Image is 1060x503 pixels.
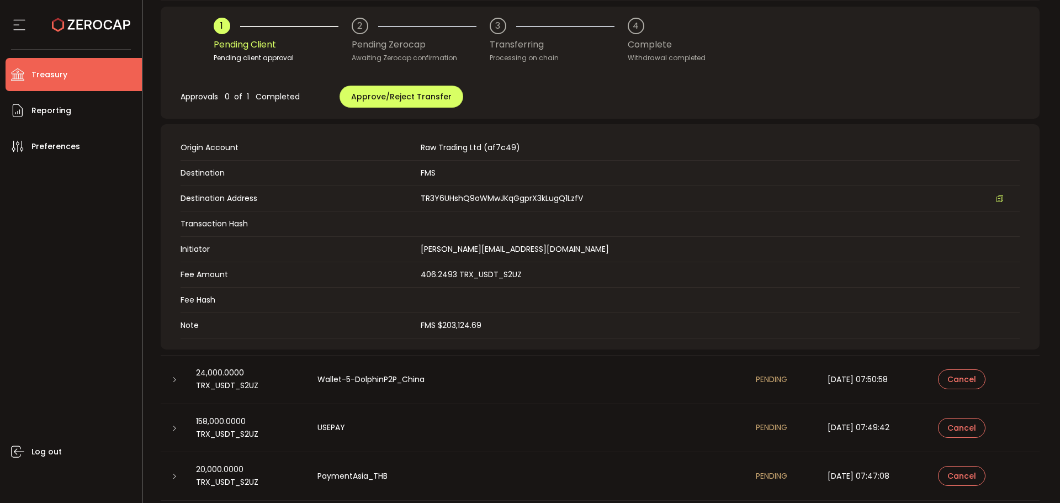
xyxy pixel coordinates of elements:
div: Pending Zerocap [352,34,490,55]
div: Pending client approval [214,52,352,63]
div: 2 [357,22,362,30]
span: Approve/Reject Transfer [351,91,452,102]
div: [DATE] 07:50:58 [819,373,929,386]
span: Cancel [947,472,976,480]
span: Raw Trading Ltd (af7c49) [421,142,520,153]
div: Complete [628,34,706,55]
div: Transferring [490,34,628,55]
span: Approvals 0 of 1 Completed [181,91,300,102]
div: 4 [633,22,639,30]
span: FMS $203,124.69 [421,320,481,331]
span: TR3Y6UHshQ9oWMwJKqGgprX3kLugQ1LzfV [421,193,583,204]
span: Preferences [31,139,80,155]
div: Pending Client [214,34,352,55]
span: Origin Account [181,142,416,153]
span: Note [181,320,416,331]
span: Destination Address [181,193,416,204]
span: Cancel [947,424,976,432]
span: PENDING [756,470,787,481]
span: Initiator [181,243,416,255]
span: 406.2493 TRX_USDT_S2UZ [421,269,522,280]
div: USEPAY [309,421,747,434]
span: FMS [421,167,436,178]
div: Processing on chain [490,52,628,63]
div: Withdrawal completed [628,52,706,63]
span: Fee Hash [181,294,416,306]
button: Approve/Reject Transfer [340,86,463,108]
span: Destination [181,167,416,179]
span: [PERSON_NAME][EMAIL_ADDRESS][DOMAIN_NAME] [421,243,609,255]
div: 24,000.0000 TRX_USDT_S2UZ [187,367,309,392]
span: Fee Amount [181,269,416,280]
span: Cancel [947,375,976,383]
span: Transaction Hash [181,218,416,230]
span: Reporting [31,103,71,119]
button: Cancel [938,369,985,389]
div: 3 [495,22,500,30]
iframe: Chat Widget [1005,450,1060,503]
span: Log out [31,444,62,460]
button: Cancel [938,418,985,438]
div: PaymentAsia_THB [309,470,747,483]
div: [DATE] 07:49:42 [819,421,929,434]
div: 158,000.0000 TRX_USDT_S2UZ [187,415,309,441]
div: Awaiting Zerocap confirmation [352,52,490,63]
span: PENDING [756,374,787,385]
span: PENDING [756,422,787,433]
div: 20,000.0000 TRX_USDT_S2UZ [187,463,309,489]
span: Treasury [31,67,67,83]
div: 1 [220,22,223,30]
div: [DATE] 07:47:08 [819,470,929,483]
div: Wallet-5-DolphinP2P_China [309,373,747,386]
button: Cancel [938,466,985,486]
